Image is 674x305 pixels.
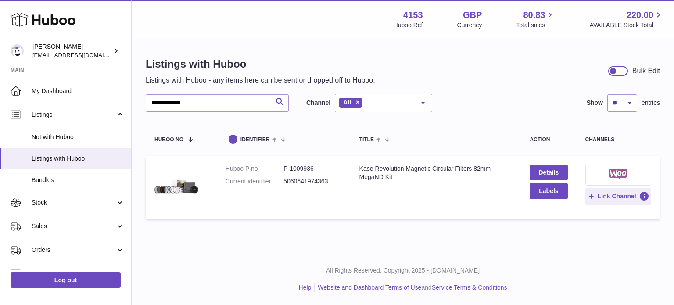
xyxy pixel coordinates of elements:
[463,9,482,21] strong: GBP
[32,43,111,59] div: [PERSON_NAME]
[589,9,663,29] a: 220.00 AVAILABLE Stock Total
[11,272,121,288] a: Log out
[457,21,482,29] div: Currency
[306,99,330,107] label: Channel
[530,165,567,180] a: Details
[240,137,270,143] span: identifier
[627,9,653,21] span: 220.00
[359,165,513,181] div: Kase Revolution Magnetic Circular Filters 82mm MegaND Kit
[32,269,125,278] span: Usage
[32,51,129,58] span: [EMAIL_ADDRESS][DOMAIN_NAME]
[32,111,115,119] span: Listings
[299,284,312,291] a: Help
[283,165,341,173] dd: P-1009936
[587,99,603,107] label: Show
[11,44,24,57] img: internalAdmin-4153@internal.huboo.com
[530,137,567,143] div: action
[226,165,283,173] dt: Huboo P no
[315,283,507,292] li: and
[32,154,125,163] span: Listings with Huboo
[146,57,375,71] h1: Listings with Huboo
[516,9,555,29] a: 80.83 Total sales
[523,9,545,21] span: 80.83
[394,21,423,29] div: Huboo Ref
[642,99,660,107] span: entries
[609,169,627,179] img: woocommerce-small.png
[32,87,125,95] span: My Dashboard
[146,75,375,85] p: Listings with Huboo - any items here can be sent or dropped off to Huboo.
[632,66,660,76] div: Bulk Edit
[589,21,663,29] span: AVAILABLE Stock Total
[516,21,555,29] span: Total sales
[359,137,374,143] span: title
[530,183,567,199] button: Labels
[432,284,507,291] a: Service Terms & Conditions
[154,137,183,143] span: Huboo no
[585,137,652,143] div: channels
[32,222,115,230] span: Sales
[32,176,125,184] span: Bundles
[283,177,341,186] dd: 5060641974363
[598,192,636,200] span: Link Channel
[318,284,421,291] a: Website and Dashboard Terms of Use
[32,246,115,254] span: Orders
[154,165,198,208] img: Kase Revolution Magnetic Circular Filters 82mm MegaND Kit
[343,99,351,106] span: All
[403,9,423,21] strong: 4153
[139,266,667,275] p: All Rights Reserved. Copyright 2025 - [DOMAIN_NAME]
[32,133,125,141] span: Not with Huboo
[226,177,283,186] dt: Current identifier
[585,188,652,204] button: Link Channel
[32,198,115,207] span: Stock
